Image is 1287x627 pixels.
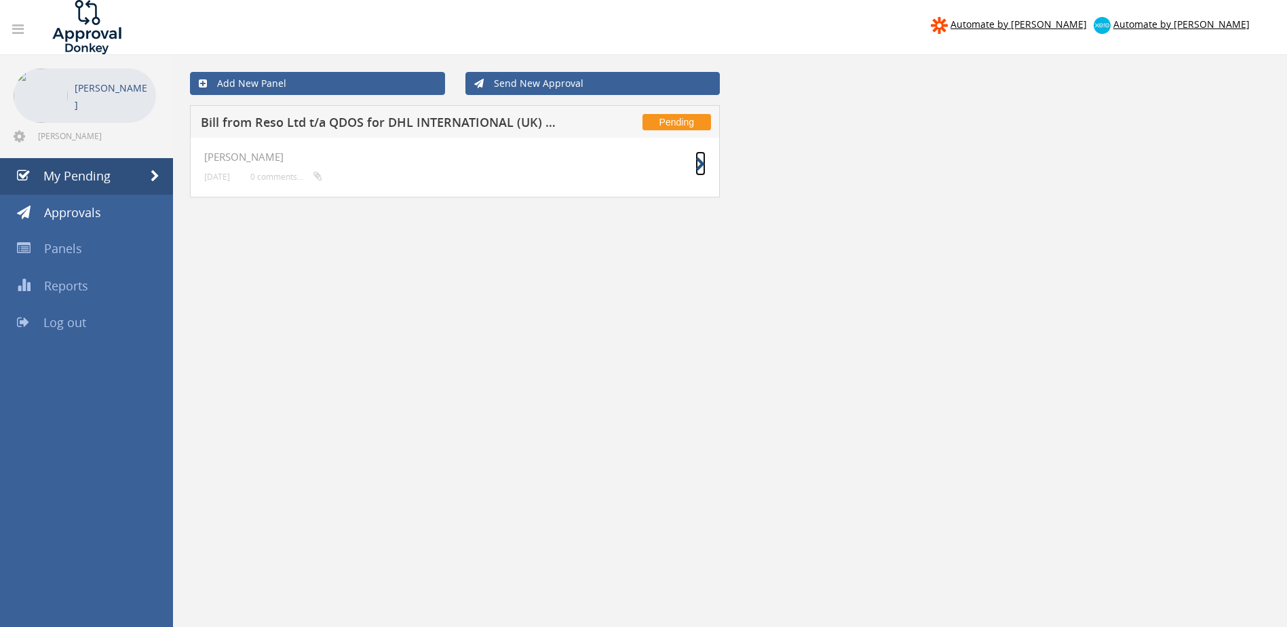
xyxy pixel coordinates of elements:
[465,72,721,95] a: Send New Approval
[44,204,101,221] span: Approvals
[204,151,706,163] h4: [PERSON_NAME]
[1094,17,1111,34] img: xero-logo.png
[43,168,111,184] span: My Pending
[44,240,82,256] span: Panels
[950,18,1087,31] span: Automate by [PERSON_NAME]
[204,172,230,182] small: [DATE]
[75,79,149,113] p: [PERSON_NAME]
[190,72,445,95] a: Add New Panel
[931,17,948,34] img: zapier-logomark.png
[642,114,711,130] span: Pending
[38,130,153,141] span: [PERSON_NAME][EMAIL_ADDRESS][DOMAIN_NAME]
[1113,18,1250,31] span: Automate by [PERSON_NAME]
[44,278,88,294] span: Reports
[43,314,86,330] span: Log out
[250,172,322,182] small: 0 comments...
[201,116,556,133] h5: Bill from Reso Ltd t/a QDOS for DHL INTERNATIONAL (UK) LTD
